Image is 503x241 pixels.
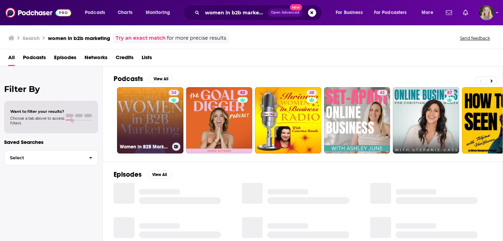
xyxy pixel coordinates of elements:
[4,84,98,94] h2: Filter By
[23,35,40,41] h3: Search
[237,90,248,95] a: 82
[4,150,98,165] button: Select
[117,87,183,153] a: 34Women in B2B Marketing
[370,7,417,18] button: open menu
[417,7,442,18] button: open menu
[444,90,455,95] a: 57
[307,90,317,95] a: 48
[54,52,76,66] a: Episodes
[169,90,179,95] a: 34
[186,87,253,153] a: 82
[142,52,152,66] a: Lists
[48,35,110,41] h3: women in b2b marketing
[113,7,137,18] a: Charts
[10,109,64,114] span: Want to filter your results?
[114,170,142,179] h2: Episodes
[479,5,494,20] img: User Profile
[120,144,169,150] h3: Women in B2B Marketing
[380,90,385,96] span: 42
[85,52,107,66] a: Networks
[141,7,179,18] button: open menu
[5,6,71,19] img: Podchaser - Follow, Share and Rate Podcasts
[114,170,172,179] a: EpisodesView All
[149,75,173,83] button: View All
[116,34,166,42] a: Try an exact match
[447,90,452,96] span: 57
[85,8,105,17] span: Podcasts
[202,7,268,18] input: Search podcasts, credits, & more...
[309,90,314,96] span: 48
[324,87,390,153] a: 42
[114,75,173,83] a: PodcastsView All
[271,11,299,14] span: Open Advanced
[393,87,459,153] a: 57
[171,90,176,96] span: 34
[460,7,471,18] a: Show notifications dropdown
[118,8,132,17] span: Charts
[374,8,407,17] span: For Podcasters
[331,7,371,18] button: open menu
[146,8,170,17] span: Monitoring
[422,8,433,17] span: More
[8,52,15,66] a: All
[114,75,143,83] h2: Podcasts
[4,139,98,145] p: Saved Searches
[240,90,245,96] span: 82
[80,7,114,18] button: open menu
[23,52,46,66] a: Podcasts
[268,9,302,17] button: Open AdvancedNew
[443,7,455,18] a: Show notifications dropdown
[190,5,328,21] div: Search podcasts, credits, & more...
[147,171,172,179] button: View All
[4,156,83,160] span: Select
[255,87,321,153] a: 48
[167,34,226,42] span: for more precise results
[290,4,302,11] span: New
[479,5,494,20] span: Logged in as lauren19365
[116,52,133,66] a: Credits
[458,35,492,41] button: Send feedback
[479,5,494,20] button: Show profile menu
[10,116,64,125] span: Choose a tab above to access filters.
[336,8,363,17] span: For Business
[377,90,387,95] a: 42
